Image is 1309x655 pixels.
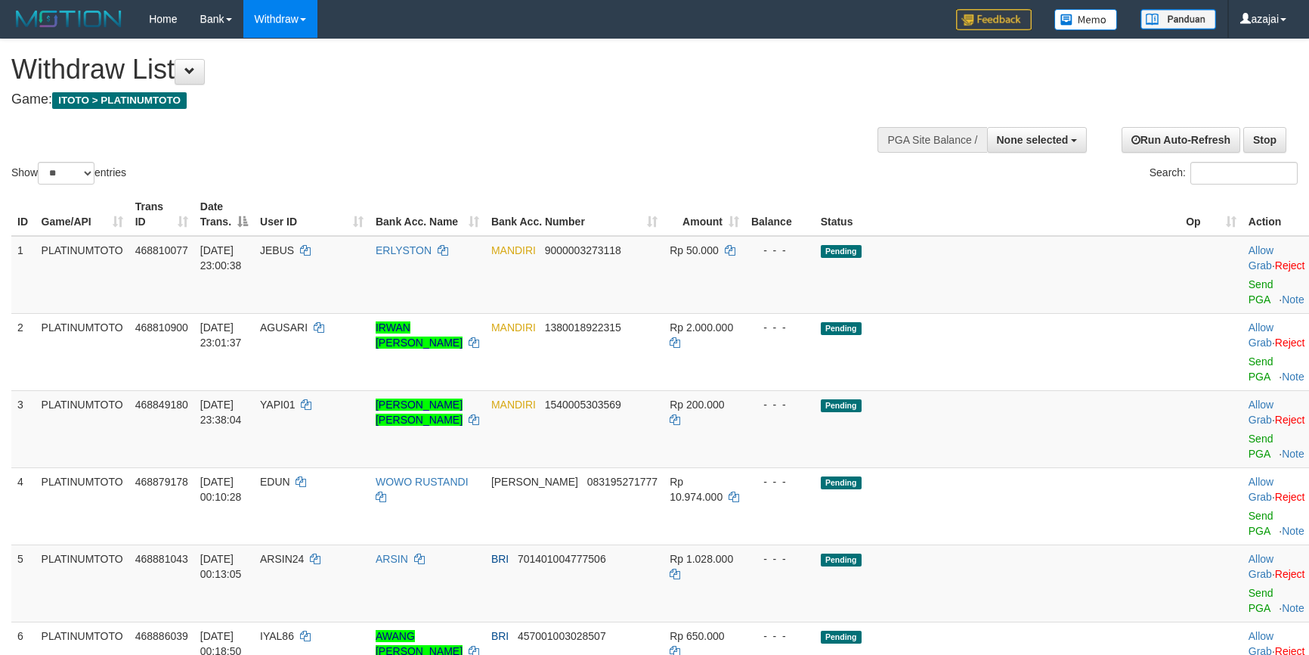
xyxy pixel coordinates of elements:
span: Copy 457001003028507 to clipboard [518,630,606,642]
a: Allow Grab [1249,476,1273,503]
span: MANDIRI [491,321,536,334]
span: Copy 1540005303569 to clipboard [545,399,621,411]
td: PLATINUMTOTO [36,467,129,545]
span: ITOTO > PLATINUMTOTO [52,92,187,109]
a: [PERSON_NAME] [PERSON_NAME] [376,399,463,426]
span: [DATE] 23:01:37 [200,321,242,349]
a: Send PGA [1249,587,1273,614]
span: 468886039 [135,630,188,642]
a: IRWAN [PERSON_NAME] [376,321,463,349]
span: 468881043 [135,553,188,565]
span: · [1249,244,1275,272]
th: Status [815,193,1180,236]
a: Allow Grab [1249,399,1273,426]
th: Bank Acc. Name: activate to sort column ascending [370,193,485,236]
span: None selected [997,134,1069,146]
span: Copy 083195271777 to clipboard [587,476,658,488]
span: Rp 2.000.000 [670,321,733,334]
span: BRI [491,630,509,642]
span: Copy 701401004777506 to clipboard [518,553,606,565]
td: PLATINUMTOTO [36,313,129,390]
th: Game/API: activate to sort column ascending [36,193,129,236]
span: EDUN [260,476,290,488]
span: [DATE] 00:10:28 [200,476,242,503]
th: Bank Acc. Number: activate to sort column ascending [485,193,664,236]
span: Rp 1.028.000 [670,553,733,565]
a: Send PGA [1249,510,1273,537]
td: 3 [11,390,36,467]
a: ARSIN [376,553,408,565]
a: Stop [1243,127,1286,153]
a: Run Auto-Refresh [1122,127,1240,153]
span: [DATE] 23:00:38 [200,244,242,272]
span: Pending [821,477,862,489]
select: Showentries [38,162,94,185]
span: · [1249,399,1275,426]
span: IYAL86 [260,630,294,642]
a: Reject [1275,491,1305,503]
span: Rp 200.000 [670,399,724,411]
span: AGUSARI [260,321,308,334]
div: - - - [751,551,809,567]
input: Search: [1190,162,1298,185]
span: Pending [821,245,862,258]
div: - - - [751,629,809,644]
td: PLATINUMTOTO [36,236,129,314]
span: 468879178 [135,476,188,488]
td: 1 [11,236,36,314]
th: Date Trans.: activate to sort column descending [194,193,254,236]
th: User ID: activate to sort column ascending [254,193,370,236]
a: Allow Grab [1249,553,1273,580]
td: 4 [11,467,36,545]
a: Send PGA [1249,433,1273,460]
span: · [1249,321,1275,349]
span: · [1249,476,1275,503]
a: Note [1282,525,1304,537]
div: - - - [751,474,809,489]
span: ARSIN24 [260,553,304,565]
span: Copy 9000003273118 to clipboard [545,244,621,256]
a: ERLYSTON [376,244,432,256]
a: Note [1282,293,1304,306]
a: Note [1282,602,1304,614]
span: [DATE] 00:13:05 [200,553,242,580]
span: Rp 50.000 [670,244,719,256]
td: 2 [11,313,36,390]
td: 5 [11,545,36,622]
span: Pending [821,631,862,644]
td: PLATINUMTOTO [36,390,129,467]
th: Trans ID: activate to sort column ascending [129,193,194,236]
h1: Withdraw List [11,54,858,85]
h4: Game: [11,92,858,107]
a: Reject [1275,414,1305,426]
a: Reject [1275,259,1305,272]
div: PGA Site Balance / [877,127,986,153]
label: Search: [1150,162,1298,185]
span: Pending [821,322,862,335]
span: MANDIRI [491,399,536,411]
a: Reject [1275,337,1305,349]
span: 468810077 [135,244,188,256]
button: None selected [987,127,1088,153]
span: 468810900 [135,321,188,334]
span: Copy 1380018922315 to clipboard [545,321,621,334]
a: Reject [1275,568,1305,580]
img: MOTION_logo.png [11,8,126,30]
span: 468849180 [135,399,188,411]
a: Send PGA [1249,355,1273,383]
th: Balance [745,193,815,236]
span: YAPI01 [260,399,295,411]
img: Button%20Memo.svg [1054,9,1118,30]
label: Show entries [11,162,126,185]
span: BRI [491,553,509,565]
th: ID [11,193,36,236]
span: [PERSON_NAME] [491,476,578,488]
a: Send PGA [1249,278,1273,306]
span: [DATE] 23:38:04 [200,399,242,426]
span: MANDIRI [491,244,536,256]
a: Note [1282,371,1304,383]
a: WOWO RUSTANDI [376,476,469,488]
span: Rp 650.000 [670,630,724,642]
th: Op: activate to sort column ascending [1180,193,1242,236]
div: - - - [751,243,809,258]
